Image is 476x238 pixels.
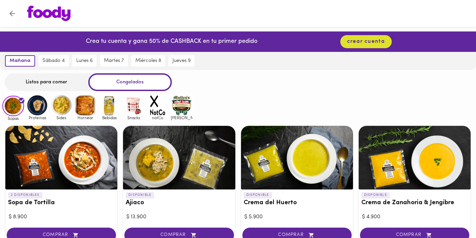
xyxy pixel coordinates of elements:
img: mullens [171,94,193,116]
img: Hornear [75,94,96,116]
div: $ 5.900 [244,213,350,221]
button: Volver [4,5,20,22]
div: $ 4.900 [362,213,467,221]
div: Sopa de Tortilla [5,126,117,189]
iframe: Messagebird Livechat Widget [437,199,469,231]
button: crear cuenta [340,35,392,48]
span: miércoles 8 [135,58,161,64]
p: 2 DISPONIBLES [8,192,42,198]
span: jueves 9 [172,58,191,64]
img: logo.png [27,6,71,21]
img: Bebidas [99,94,120,116]
img: Sopas [2,96,24,116]
div: Congelados [88,73,172,91]
span: COMPRAR [15,232,108,238]
span: Proteinas [26,115,48,120]
p: DISPONIBLE [361,192,390,198]
p: Crea tu cuenta y gana 50% de CASHBACK en tu primer pedido [86,37,257,46]
span: martes 7 [104,58,124,64]
div: Crema del Huerto [241,126,353,189]
span: lunes 6 [76,58,93,64]
span: COMPRAR [368,232,461,238]
span: Hornear [75,115,96,120]
p: DISPONIBLE [126,192,154,198]
p: DISPONIBLE [244,192,272,198]
div: Crema de Zanahoria & Jengibre [359,126,471,189]
span: crear cuenta [347,38,385,45]
div: Ajiaco [123,126,235,189]
img: Proteinas [26,94,48,116]
span: COMPRAR [251,232,343,238]
span: notCo [147,115,168,120]
button: sábado 4 [38,55,69,67]
span: Sides [50,115,72,120]
button: martes 7 [100,55,128,67]
img: notCo [147,94,168,116]
h3: Sopa de Tortilla [8,200,115,207]
h3: Ajiaco [126,200,232,207]
span: sábado 4 [42,58,65,64]
img: Sides [50,94,72,116]
span: COMPRAR [133,232,225,238]
div: Listos para comer [5,73,88,91]
span: Snacks [123,115,144,120]
div: $ 8.900 [9,213,114,221]
button: lunes 6 [72,55,97,67]
div: $ 13.900 [126,213,232,221]
button: miércoles 8 [131,55,165,67]
button: mañana [5,55,35,67]
h3: Crema de Zanahoria & Jengibre [361,200,468,207]
span: Bebidas [99,115,120,120]
img: Snacks [123,94,144,116]
h3: Crema del Huerto [244,200,350,207]
span: Sopas [2,116,24,121]
button: jueves 9 [168,55,195,67]
span: [PERSON_NAME] [171,115,193,120]
span: mañana [10,58,30,64]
